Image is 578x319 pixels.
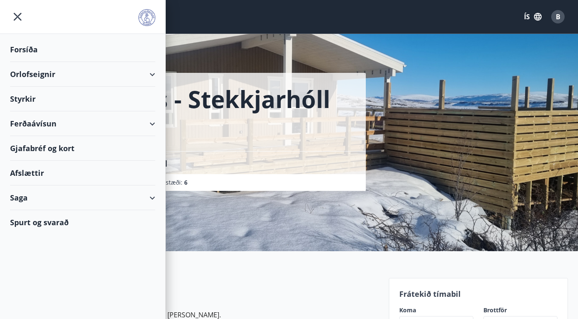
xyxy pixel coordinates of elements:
[519,9,546,24] button: ÍS
[10,210,155,234] div: Spurt og svarað
[10,185,155,210] div: Saga
[10,136,155,161] div: Gjafabréf og kort
[399,306,473,314] label: Koma
[10,111,155,136] div: Ferðaávísun
[184,178,188,186] span: 6
[548,7,568,27] button: B
[10,87,155,111] div: Styrkir
[10,37,155,62] div: Forsíða
[556,12,560,21] span: B
[399,288,557,299] p: Frátekið tímabil
[20,83,356,147] h1: Munaðarnes - Stekkjarhóll 62
[139,9,155,26] img: union_logo
[150,178,188,187] span: Svefnstæði :
[10,161,155,185] div: Afslættir
[10,62,155,87] div: Orlofseignir
[483,306,557,314] label: Brottför
[10,281,379,300] h2: Upplýsingar
[10,9,25,24] button: menu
